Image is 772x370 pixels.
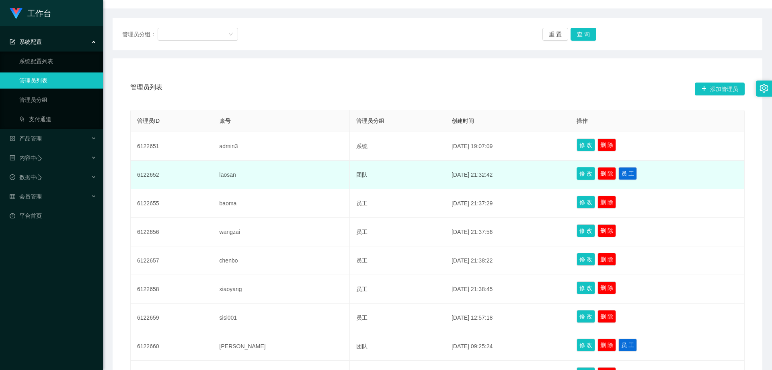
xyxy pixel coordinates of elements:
[350,161,445,189] td: 团队
[452,286,493,292] span: [DATE] 21:38:45
[131,332,213,361] td: 6122660
[577,138,595,151] button: 修 改
[542,28,568,41] button: 重 置
[10,155,15,161] i: 图标: profile
[10,8,23,19] img: logo.9652507e.png
[350,189,445,218] td: 员工
[577,281,595,294] button: 修 改
[577,167,595,180] button: 修 改
[10,174,15,180] i: 图标: check-circle-o
[597,310,616,323] button: 删 除
[452,172,493,178] span: [DATE] 21:32:42
[577,196,595,209] button: 修 改
[577,253,595,266] button: 修 改
[597,167,616,180] button: 删 除
[213,189,350,218] td: baoma
[350,275,445,304] td: 员工
[452,200,493,207] span: [DATE] 21:37:29
[19,53,96,69] a: 系统配置列表
[618,339,637,351] button: 员 工
[577,118,588,124] span: 操作
[10,10,51,16] a: 工作台
[452,118,474,124] span: 创建时间
[452,343,493,349] span: [DATE] 09:25:24
[131,132,213,161] td: 6122651
[130,83,162,95] span: 管理员列表
[213,275,350,304] td: xiaoyang
[213,218,350,246] td: wangzai
[19,111,96,127] a: 图标: usergroup-add-o支付通道
[618,167,637,180] button: 员 工
[131,246,213,275] td: 6122657
[19,92,96,108] a: 管理员分组
[10,136,15,141] i: 图标: appstore-o
[10,208,96,224] a: 图标: dashboard平台首页
[228,32,233,37] i: 图标: down
[350,218,445,246] td: 员工
[137,118,160,124] span: 管理员ID
[10,155,42,161] span: 内容中心
[131,218,213,246] td: 6122656
[597,138,616,151] button: 删 除
[597,281,616,294] button: 删 除
[220,118,231,124] span: 账号
[577,310,595,323] button: 修 改
[350,132,445,161] td: 系统
[597,196,616,209] button: 删 除
[597,253,616,266] button: 删 除
[10,193,42,200] span: 会员管理
[131,304,213,332] td: 6122659
[350,304,445,332] td: 员工
[597,339,616,351] button: 删 除
[213,161,350,189] td: laosan
[122,30,158,39] span: 管理员分组：
[131,189,213,218] td: 6122655
[597,224,616,237] button: 删 除
[10,194,15,199] i: 图标: table
[27,0,51,26] h1: 工作台
[356,118,384,124] span: 管理员分组
[452,257,493,264] span: [DATE] 21:38:22
[213,332,350,361] td: [PERSON_NAME]
[131,161,213,189] td: 6122652
[10,174,42,180] span: 数据中心
[577,224,595,237] button: 修 改
[10,135,42,142] span: 产品管理
[10,39,42,45] span: 系统配置
[760,84,768,93] i: 图标: setting
[131,275,213,304] td: 6122658
[213,132,350,161] td: admin3
[577,339,595,351] button: 修 改
[213,246,350,275] td: chenbo
[350,246,445,275] td: 员工
[571,28,596,41] button: 查 询
[452,143,493,149] span: [DATE] 19:07:09
[10,39,15,45] i: 图标: form
[452,229,493,235] span: [DATE] 21:37:56
[452,314,493,321] span: [DATE] 12:57:18
[695,83,745,95] button: 图标: plus添加管理员
[19,72,96,89] a: 管理员列表
[350,332,445,361] td: 团队
[213,304,350,332] td: sisi001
